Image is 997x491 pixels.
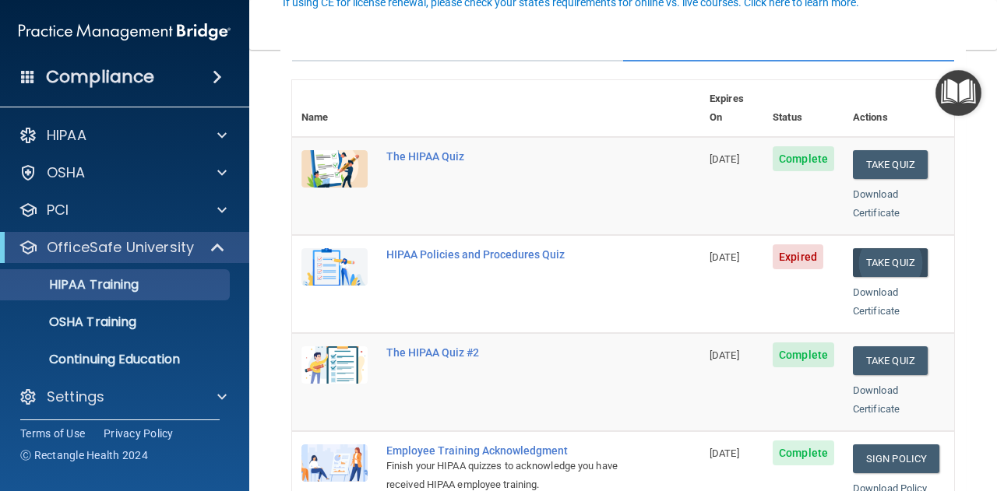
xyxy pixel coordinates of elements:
a: PCI [19,201,227,219]
span: Complete [773,440,834,465]
p: HIPAA [47,126,86,145]
a: Settings [19,388,227,406]
span: Complete [773,146,834,171]
span: [DATE] [710,251,739,263]
a: HIPAA [19,126,227,145]
a: Download Certificate [853,286,900,317]
button: Take Quiz [853,248,928,277]
th: Expires On [700,80,763,137]
span: Expired [773,244,823,269]
a: OfficeSafe University [19,238,226,257]
div: The HIPAA Quiz #2 [386,346,622,359]
span: [DATE] [710,153,739,165]
p: PCI [47,201,69,219]
span: [DATE] [710,349,739,361]
th: Actions [844,80,954,137]
p: Continuing Education [10,352,223,367]
th: Name [292,80,377,137]
p: OSHA Training [10,314,136,330]
h4: Compliance [46,66,154,88]
button: Take Quiz [853,346,928,375]
span: Ⓒ Rectangle Health 2024 [20,447,148,463]
p: Settings [47,388,104,406]
a: Download Certificate [853,384,900,415]
button: Take Quiz [853,150,928,179]
a: OSHA [19,163,227,182]
a: Sign Policy [853,444,939,473]
span: Complete [773,342,834,367]
a: Terms of Use [20,426,85,441]
div: Employee Training Acknowledgment [386,444,622,457]
img: PMB logo [19,16,231,47]
a: Privacy Policy [104,426,174,441]
th: Status [763,80,844,137]
button: Open Resource Center [935,70,981,116]
div: The HIPAA Quiz [386,150,622,163]
a: Download Certificate [853,188,900,219]
p: OfficeSafe University [47,238,194,257]
p: HIPAA Training [10,277,139,293]
p: OSHA [47,163,86,182]
div: HIPAA Policies and Procedures Quiz [386,248,622,261]
span: [DATE] [710,447,739,459]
